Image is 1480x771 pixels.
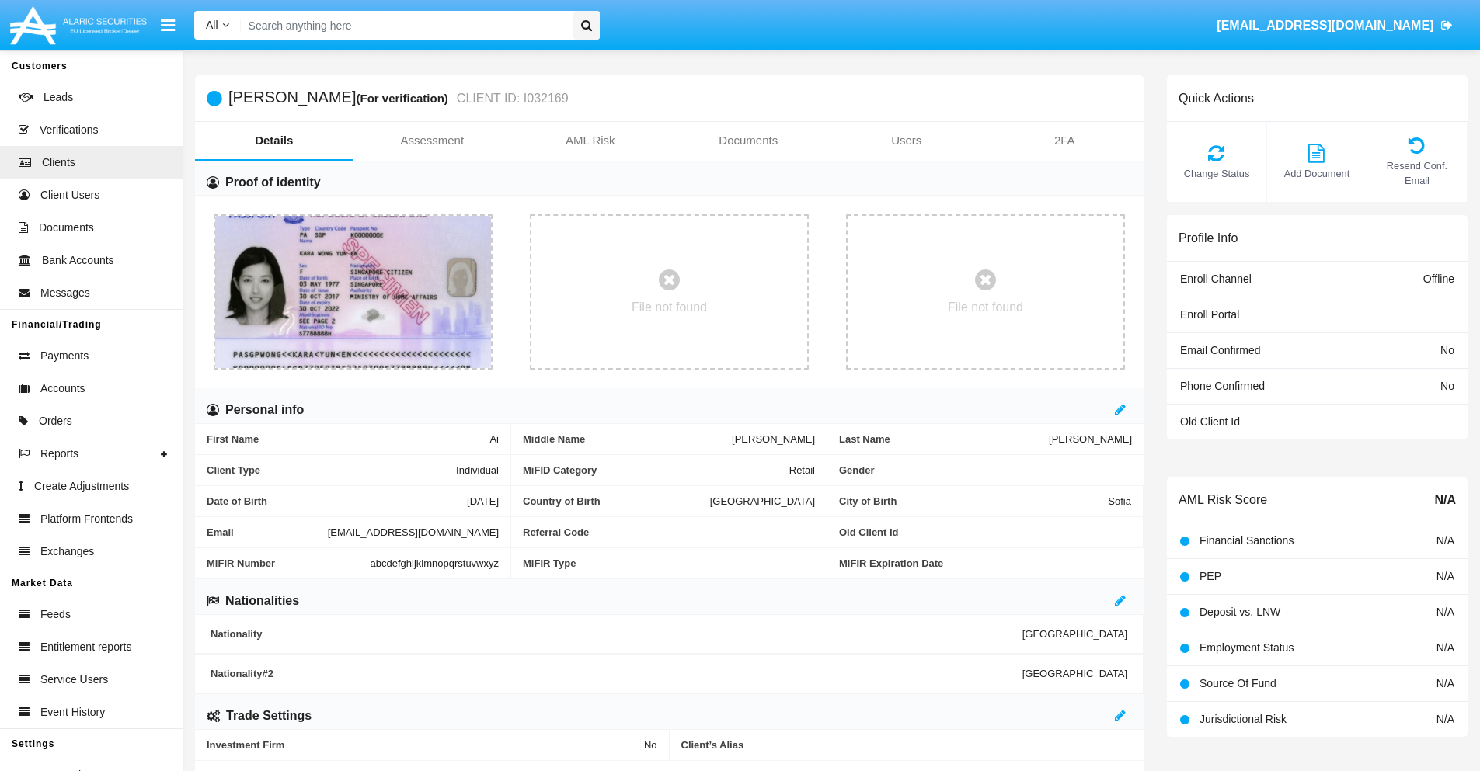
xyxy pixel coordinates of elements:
span: Verifications [40,122,98,138]
span: No [1440,344,1454,356]
span: Offline [1423,273,1454,285]
span: Client Users [40,187,99,203]
a: AML Risk [511,122,670,159]
span: Resend Conf. Email [1375,158,1459,188]
span: [GEOGRAPHIC_DATA] [710,495,815,507]
h6: Trade Settings [226,707,312,724]
a: Documents [670,122,828,159]
span: Email Confirmed [1180,344,1260,356]
span: Accounts [40,380,85,397]
h6: Nationalities [225,592,299,610]
span: Documents [39,220,94,236]
span: Add Document [1275,166,1359,181]
span: Email [207,526,328,538]
span: Platform Frontends [40,511,133,527]
span: Payments [40,348,89,364]
span: Leads [44,89,73,106]
span: Service Users [40,672,108,688]
span: PEP [1200,570,1221,582]
h6: Personal info [225,401,304,418]
span: Change Status [1175,166,1259,181]
span: Referral Code [523,526,815,538]
span: N/A [1436,641,1454,654]
span: [DATE] [467,495,499,507]
span: Source Of Fund [1200,677,1276,689]
span: N/A [1436,677,1454,689]
a: [EMAIL_ADDRESS][DOMAIN_NAME] [1210,4,1461,47]
span: N/A [1434,491,1456,509]
h5: [PERSON_NAME] [228,89,569,107]
span: [EMAIL_ADDRESS][DOMAIN_NAME] [1217,19,1433,32]
span: First Name [207,433,489,445]
span: Event History [40,704,105,721]
span: Orders [39,413,72,429]
span: N/A [1436,534,1454,547]
span: City of Birth [839,495,1108,507]
span: Client Type [207,464,456,476]
span: Individual [456,464,499,476]
span: Nationality #2 [211,668,1022,679]
span: [GEOGRAPHIC_DATA] [1022,668,1127,679]
span: Enroll Channel [1180,273,1252,285]
span: Reports [40,446,78,462]
span: Retail [789,464,815,476]
span: Jurisdictional Risk [1200,713,1287,725]
span: Deposit vs. LNW [1200,606,1280,618]
a: All [194,17,241,33]
span: [GEOGRAPHIC_DATA] [1022,628,1127,640]
a: Assessment [353,122,512,159]
small: CLIENT ID: I032169 [453,92,569,105]
a: Users [827,122,986,159]
span: Gender [839,464,1132,476]
a: Details [195,122,353,159]
span: MiFID Category [523,464,789,476]
img: Logo image [8,2,149,48]
span: N/A [1436,570,1454,582]
div: (For verification) [356,89,452,107]
span: Country of Birth [523,495,710,507]
span: No [1440,380,1454,392]
span: Nationality [211,628,1022,640]
h6: Quick Actions [1179,91,1254,106]
span: Old Client Id [839,526,1131,538]
span: Last Name [839,433,1049,445]
input: Search [241,11,568,40]
span: N/A [1436,606,1454,618]
span: [EMAIL_ADDRESS][DOMAIN_NAME] [328,526,499,538]
span: Middle Name [523,433,732,445]
span: MiFIR Expiration Date [839,557,1132,569]
span: abcdefghijklmnopqrstuvwxyz [371,557,499,569]
span: All [206,19,218,31]
span: No [644,739,657,751]
span: Messages [40,285,90,301]
span: Bank Accounts [42,252,114,269]
span: Old Client Id [1180,415,1240,428]
span: Exchanges [40,544,94,560]
span: MiFIR Type [523,557,815,569]
span: N/A [1436,713,1454,725]
span: Client’s Alias [681,739,1133,751]
span: Entitlement reports [40,639,132,655]
span: Employment Status [1200,641,1294,654]
span: Date of Birth [207,495,467,507]
h6: AML Risk Score [1179,492,1267,507]
span: Investment Firm [207,739,644,751]
span: [PERSON_NAME] [732,433,815,445]
h6: Proof of identity [225,174,321,191]
h6: Profile Info [1179,231,1238,245]
span: Enroll Portal [1180,308,1239,321]
span: [PERSON_NAME] [1049,433,1132,445]
span: Ai [489,433,499,445]
span: Clients [42,155,75,171]
a: 2FA [986,122,1144,159]
span: Feeds [40,606,71,623]
span: Phone Confirmed [1180,380,1265,392]
span: Create Adjustments [34,478,129,495]
span: Sofia [1108,495,1131,507]
span: MiFIR Number [207,557,371,569]
span: Financial Sanctions [1200,534,1294,547]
